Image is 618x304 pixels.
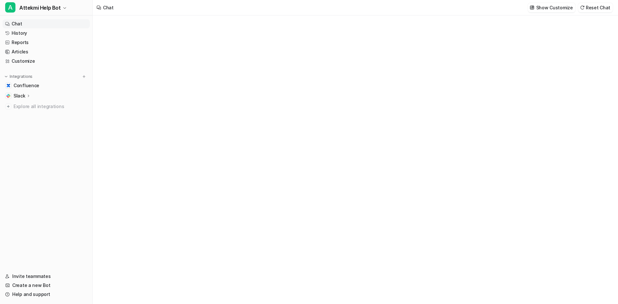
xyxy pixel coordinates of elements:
div: Chat [103,4,114,11]
a: Help and support [3,290,90,299]
span: Explore all integrations [14,101,87,112]
a: History [3,29,90,38]
button: Show Customize [528,3,576,12]
a: Invite teammates [3,272,90,281]
img: expand menu [4,74,8,79]
img: Slack [6,94,10,98]
a: ConfluenceConfluence [3,81,90,90]
span: Confluence [14,82,39,89]
button: Reset Chat [578,3,613,12]
img: customize [530,5,534,10]
p: Integrations [10,74,33,79]
img: explore all integrations [5,103,12,110]
img: reset [580,5,585,10]
a: Chat [3,19,90,28]
a: Customize [3,57,90,66]
span: Attekmi Help Bot [19,3,61,12]
img: menu_add.svg [82,74,86,79]
a: Create a new Bot [3,281,90,290]
p: Show Customize [536,4,573,11]
p: Slack [14,93,25,99]
span: A [5,2,15,13]
button: Integrations [3,73,34,80]
a: Articles [3,47,90,56]
a: Explore all integrations [3,102,90,111]
img: Confluence [6,84,10,88]
a: Reports [3,38,90,47]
